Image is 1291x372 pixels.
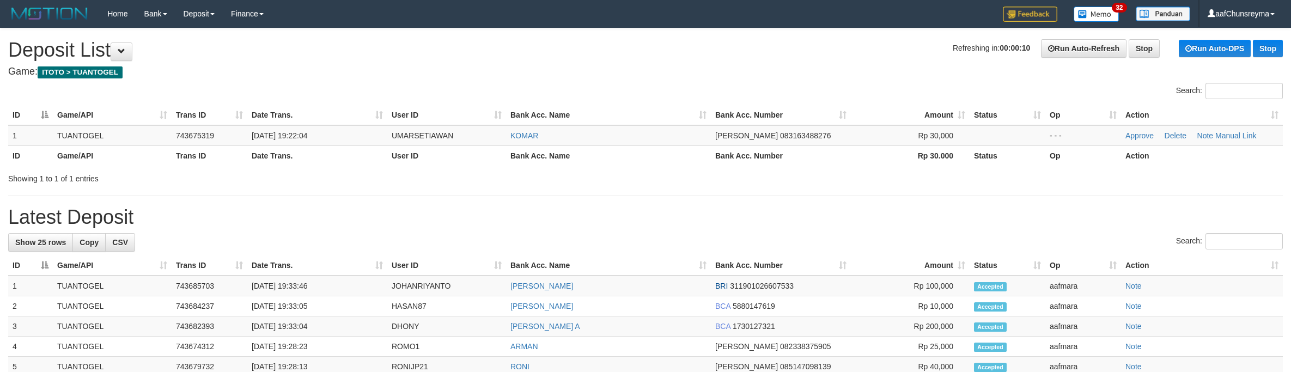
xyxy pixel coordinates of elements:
th: User ID: activate to sort column ascending [387,105,506,125]
label: Search: [1176,83,1283,99]
td: aafmara [1045,316,1121,337]
th: Status: activate to sort column ascending [970,255,1045,276]
span: 743675319 [176,131,214,140]
td: 743682393 [172,316,247,337]
td: Rp 200,000 [851,316,970,337]
a: Stop [1253,40,1283,57]
td: TUANTOGEL [53,316,172,337]
td: Rp 10,000 [851,296,970,316]
a: Note [1125,302,1142,310]
a: Note [1125,322,1142,331]
span: Copy 082338375905 to clipboard [780,342,831,351]
h1: Deposit List [8,39,1283,61]
span: Copy 1730127321 to clipboard [733,322,775,331]
span: [DATE] 19:22:04 [252,131,307,140]
td: 1 [8,276,53,296]
span: Copy 311901026607533 to clipboard [730,282,794,290]
img: MOTION_logo.png [8,5,91,22]
td: [DATE] 19:33:05 [247,296,387,316]
th: User ID [387,145,506,166]
input: Search: [1205,83,1283,99]
td: 3 [8,316,53,337]
td: TUANTOGEL [53,125,172,146]
a: RONI [510,362,529,371]
span: Rp 30,000 [918,131,953,140]
td: ROMO1 [387,337,506,357]
td: 743685703 [172,276,247,296]
a: ARMAN [510,342,538,351]
a: CSV [105,233,135,252]
th: Date Trans.: activate to sort column ascending [247,255,387,276]
th: Op: activate to sort column ascending [1045,255,1121,276]
th: Amount: activate to sort column ascending [851,105,970,125]
a: [PERSON_NAME] A [510,322,580,331]
td: - - - [1045,125,1121,146]
th: Trans ID: activate to sort column ascending [172,105,247,125]
span: Accepted [974,363,1007,372]
th: Trans ID [172,145,247,166]
a: [PERSON_NAME] [510,302,573,310]
td: [DATE] 19:33:04 [247,316,387,337]
span: Accepted [974,282,1007,291]
td: aafmara [1045,296,1121,316]
th: Date Trans. [247,145,387,166]
input: Search: [1205,233,1283,249]
td: TUANTOGEL [53,276,172,296]
td: 1 [8,125,53,146]
span: [PERSON_NAME] [715,362,778,371]
th: Bank Acc. Name [506,145,711,166]
th: ID [8,145,53,166]
span: Copy 085147098139 to clipboard [780,362,831,371]
a: Stop [1129,39,1160,58]
img: panduan.png [1136,7,1190,21]
th: Action: activate to sort column ascending [1121,105,1283,125]
label: Search: [1176,233,1283,249]
a: Show 25 rows [8,233,73,252]
h4: Game: [8,66,1283,77]
img: Feedback.jpg [1003,7,1057,22]
span: Show 25 rows [15,238,66,247]
a: Note [1125,362,1142,371]
td: aafmara [1045,337,1121,357]
span: BCA [715,322,730,331]
th: Op [1045,145,1121,166]
a: Run Auto-Refresh [1041,39,1126,58]
th: Trans ID: activate to sort column ascending [172,255,247,276]
span: BCA [715,302,730,310]
th: Amount: activate to sort column ascending [851,255,970,276]
th: Action: activate to sort column ascending [1121,255,1283,276]
th: Bank Acc. Name: activate to sort column ascending [506,105,711,125]
th: User ID: activate to sort column ascending [387,255,506,276]
td: 4 [8,337,53,357]
td: 743684237 [172,296,247,316]
a: Note [1197,131,1214,140]
a: Copy [72,233,106,252]
div: Showing 1 to 1 of 1 entries [8,169,530,184]
span: CSV [112,238,128,247]
th: Game/API: activate to sort column ascending [53,105,172,125]
td: Rp 100,000 [851,276,970,296]
a: Manual Link [1215,131,1257,140]
span: Copy 5880147619 to clipboard [733,302,775,310]
span: ITOTO > TUANTOGEL [38,66,123,78]
td: JOHANRIYANTO [387,276,506,296]
a: Run Auto-DPS [1179,40,1251,57]
img: Button%20Memo.svg [1074,7,1119,22]
span: 32 [1112,3,1126,13]
span: Accepted [974,302,1007,312]
td: [DATE] 19:28:23 [247,337,387,357]
th: Status [970,145,1045,166]
td: TUANTOGEL [53,337,172,357]
a: Note [1125,282,1142,290]
td: aafmara [1045,276,1121,296]
th: Bank Acc. Name: activate to sort column ascending [506,255,711,276]
th: ID: activate to sort column descending [8,255,53,276]
a: Approve [1125,131,1154,140]
span: Copy [80,238,99,247]
a: Delete [1165,131,1186,140]
strong: 00:00:10 [1000,44,1030,52]
th: Status: activate to sort column ascending [970,105,1045,125]
span: Accepted [974,322,1007,332]
th: Bank Acc. Number: activate to sort column ascending [711,105,851,125]
span: UMARSETIAWAN [392,131,453,140]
